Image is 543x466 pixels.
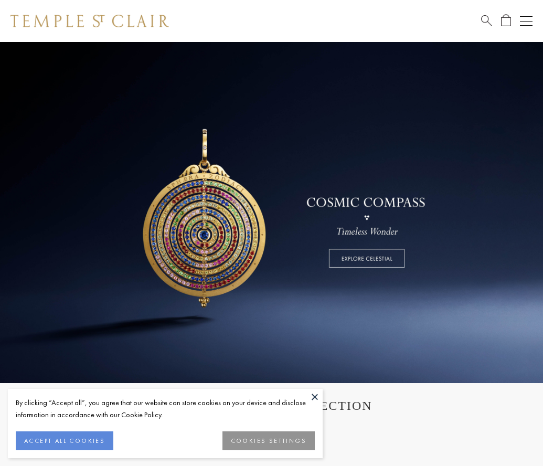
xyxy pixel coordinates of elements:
div: By clicking “Accept all”, you agree that our website can store cookies on your device and disclos... [16,397,315,421]
button: COOKIES SETTINGS [222,431,315,450]
button: Open navigation [520,15,533,27]
img: Temple St. Clair [10,15,169,27]
a: Open Shopping Bag [501,14,511,27]
a: Search [481,14,492,27]
button: ACCEPT ALL COOKIES [16,431,113,450]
